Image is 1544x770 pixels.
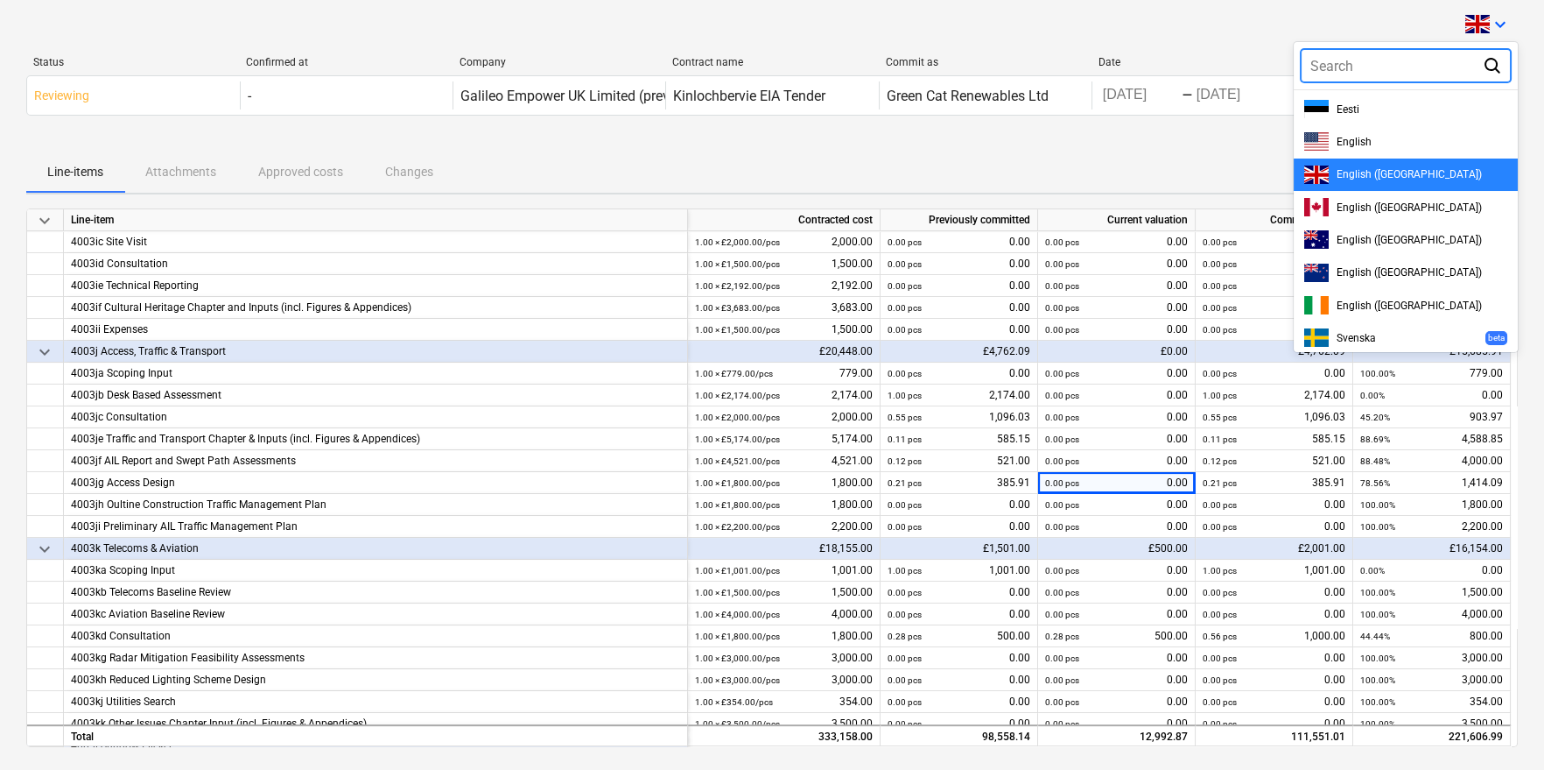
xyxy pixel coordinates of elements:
[1336,300,1481,312] span: English ([GEOGRAPHIC_DATA])
[1336,168,1481,180] span: English ([GEOGRAPHIC_DATA])
[1336,136,1371,148] span: English
[1336,103,1358,116] span: Eesti
[1336,201,1481,214] span: English ([GEOGRAPHIC_DATA])
[1488,332,1505,343] p: beta
[1336,234,1481,246] span: English ([GEOGRAPHIC_DATA])
[1336,332,1375,344] span: Svenska
[1336,266,1481,279] span: English ([GEOGRAPHIC_DATA])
